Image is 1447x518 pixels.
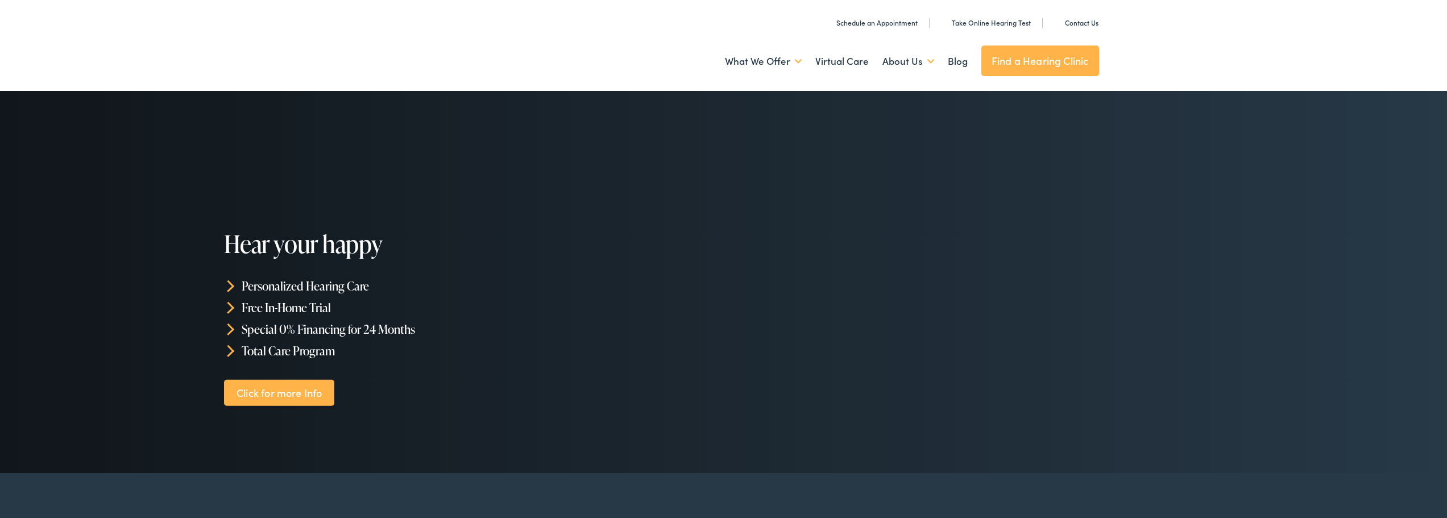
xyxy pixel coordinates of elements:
[882,40,934,82] a: About Us
[224,318,731,340] li: Special 0% Financing for 24 Months
[1052,18,1098,27] a: Contact Us
[725,40,802,82] a: What We Offer
[224,297,731,318] li: Free In-Home Trial
[939,17,947,28] img: utility icon
[224,275,731,297] li: Personalized Hearing Care
[224,379,334,406] a: Click for more Info
[824,17,832,28] img: utility icon
[939,18,1031,27] a: Take Online Hearing Test
[824,18,918,27] a: Schedule an Appointment
[948,40,968,82] a: Blog
[815,40,869,82] a: Virtual Care
[224,339,731,361] li: Total Care Program
[224,231,570,257] h1: Hear your happy
[1052,17,1060,28] img: utility icon
[981,45,1099,76] a: Find a Hearing Clinic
